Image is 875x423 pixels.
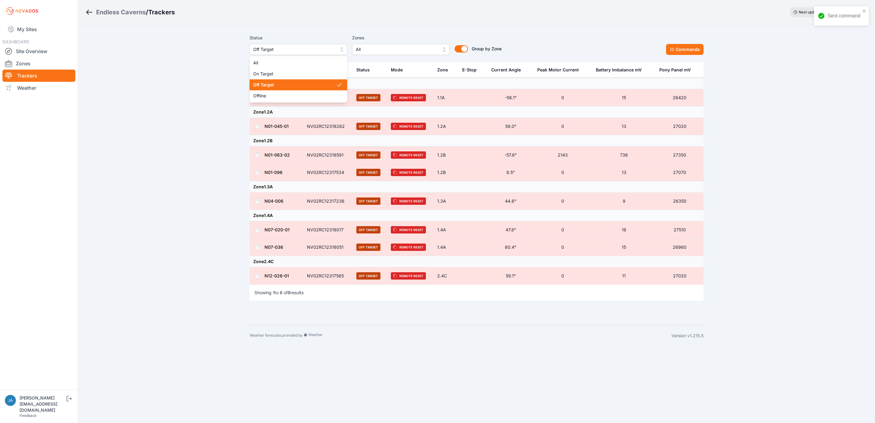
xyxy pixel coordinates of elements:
[862,9,866,13] button: close
[253,71,336,77] span: On Target
[250,56,347,103] div: Off Target
[253,93,336,99] span: Offline
[827,12,860,20] div: Sent command
[253,46,335,53] span: Off Target
[253,82,336,88] span: Off Target
[250,44,347,55] button: Off Target
[253,60,336,66] span: All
